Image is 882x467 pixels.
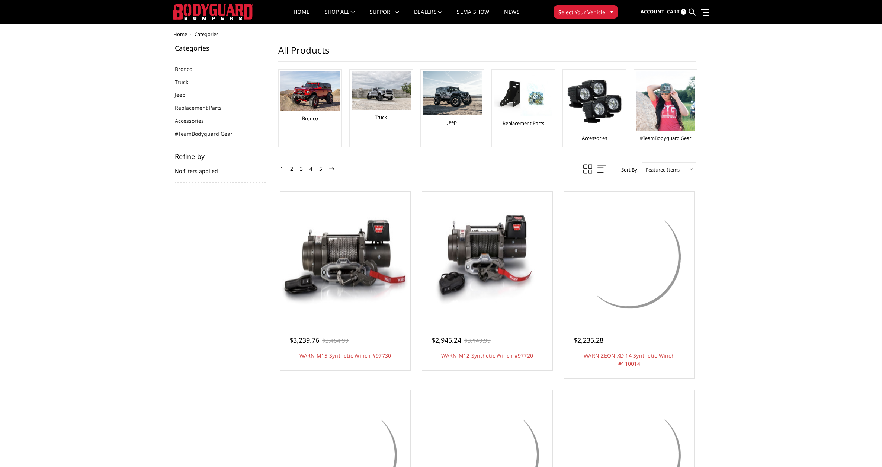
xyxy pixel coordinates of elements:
a: Jeep [447,119,457,125]
a: WARN M15 Synthetic Winch #97730 [299,352,391,359]
a: News [504,9,519,24]
a: 2 [288,164,295,173]
a: WARN ZEON XD 14 Synthetic Winch #110014 [584,352,675,367]
a: WARN M12 Synthetic Winch #97720 WARN M12 Synthetic Winch #97720 [424,193,551,320]
span: Account [641,8,664,15]
span: Select Your Vehicle [558,8,605,16]
a: Bronco [175,65,202,73]
a: WARN M12 Synthetic Winch #97720 [441,352,533,359]
span: Cart [667,8,680,15]
img: BODYGUARD BUMPERS [173,4,253,20]
a: Dealers [414,9,442,24]
span: $2,945.24 [432,336,461,345]
a: #TeamBodyguard Gear [175,130,242,138]
span: 0 [681,9,686,15]
h5: Refine by [175,153,267,160]
a: Truck [375,114,387,121]
span: ▾ [610,8,613,16]
h5: Categories [175,45,267,51]
a: Support [370,9,399,24]
span: $3,149.99 [464,337,491,344]
a: Accessories [175,117,213,125]
label: Sort By: [617,164,638,175]
span: $3,239.76 [289,336,319,345]
a: 1 [279,164,285,173]
a: Accessories [582,135,607,141]
a: 4 [308,164,314,173]
a: #TeamBodyguard Gear [640,135,691,141]
a: WARN M15 Synthetic Winch #97730 WARN M15 Synthetic Winch #97730 [282,193,408,320]
span: Categories [195,31,218,38]
a: SEMA Show [457,9,489,24]
a: 3 [298,164,305,173]
a: Bronco [302,115,318,122]
a: Truck [175,78,198,86]
a: Home [294,9,309,24]
a: Home [173,31,187,38]
a: Account [641,2,664,22]
span: $2,235.28 [574,336,603,345]
a: Cart 0 [667,2,686,22]
a: shop all [325,9,355,24]
a: Replacement Parts [503,120,544,127]
a: Jeep [175,91,195,99]
button: Select Your Vehicle [554,5,618,19]
span: $3,464.99 [322,337,349,344]
a: 5 [317,164,324,173]
a: Replacement Parts [175,104,231,112]
div: No filters applied [175,153,267,183]
a: WARN ZEON XD 14 Synthetic Winch #110014 WARN ZEON XD 14 Synthetic Winch #110014 [566,193,693,320]
h1: All Products [278,45,696,62]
